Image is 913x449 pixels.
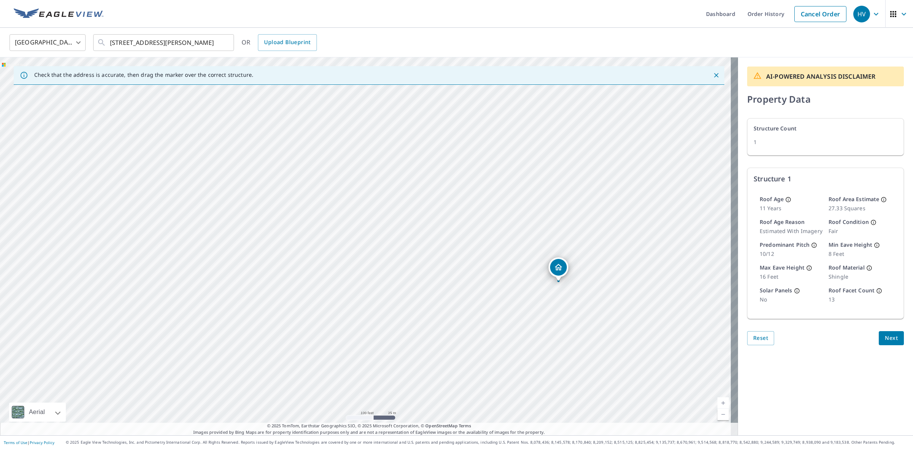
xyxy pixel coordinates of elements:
[267,423,471,429] span: © 2025 TomTom, Earthstar Geographics SIO, © 2025 Microsoft Corporation, ©
[425,423,457,428] a: OpenStreetMap
[717,397,729,409] a: Current Level 18, Zoom In
[549,257,568,281] div: Dropped pin, building 1, Residential property, 292 Hartsville Ln Webster, NY 14580
[760,205,822,212] p: 11 years
[760,227,822,235] p: estimated with imagery
[829,195,879,203] p: Roof Area Estimate
[829,250,891,258] p: 8 feet
[754,125,897,132] p: Structure Count
[829,296,891,303] p: 13
[9,403,66,422] div: Aerial
[885,333,898,343] span: Next
[4,440,27,445] a: Terms of Use
[760,250,822,258] p: 10/12
[747,92,904,106] p: Property Data
[760,273,822,281] p: 16 feet
[34,71,253,78] p: Check that the address is accurate, then drag the marker over the correct structure.
[829,241,872,249] p: Min Eave Height
[459,423,471,428] a: Terms
[760,195,784,203] p: Roof Age
[4,440,54,445] p: |
[27,403,47,422] div: Aerial
[10,32,86,53] div: [GEOGRAPHIC_DATA]
[242,34,317,51] div: OR
[66,439,909,445] p: © 2025 Eagle View Technologies, Inc. and Pictometry International Corp. All Rights Reserved. Repo...
[879,331,904,345] button: Next
[806,265,812,271] span: Maximum of eave height measurements made in 4 cardinal directions (N,S,E,W).
[881,196,887,202] span: 3D roof area (in squares).
[754,138,897,146] p: 1
[866,265,872,271] span: Primary roof material classifier for a given roof structure.
[110,32,218,53] input: Search by address or latitude-longitude
[30,440,54,445] a: Privacy Policy
[760,296,822,303] p: no
[829,218,869,226] p: Roof Condition
[747,331,774,345] button: Reset
[760,264,805,271] p: Max Eave Height
[870,219,876,225] span: Assessment of the roof's exterior condition. Five point ordinal scale.
[753,333,768,343] span: Reset
[794,287,800,294] span: Indicator identifying the presence of solar panels on the roof.
[14,8,103,20] img: EV Logo
[711,70,721,80] button: Close
[794,6,846,22] a: Cancel Order
[829,273,891,281] p: shingle
[717,409,729,420] a: Current Level 18, Zoom Out
[874,242,880,248] span: Minimum of eave height measurements made in 4 cardinal directions (N,S,E,W).
[258,34,317,51] a: Upload Blueprint
[264,38,310,47] span: Upload Blueprint
[876,287,882,294] span: Count of distinct facets on the rooftop.
[829,227,891,235] p: fair
[829,205,891,212] p: 27.33 Squares
[785,196,791,202] span: Estimated age of a structure's roof.
[754,174,897,183] p: Structure 1
[760,287,792,294] p: Solar Panels
[760,218,805,226] p: Roof Age Reason
[829,264,865,271] p: Roof Material
[747,67,904,86] div: This report was generated using automated machine learning and computer vision algorithms applied...
[760,241,810,249] p: Predominant Pitch
[829,287,875,294] p: Roof Facet Count
[766,72,876,81] p: AI-POWERED ANALYSIS DISCLAIMER
[853,6,870,22] div: HV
